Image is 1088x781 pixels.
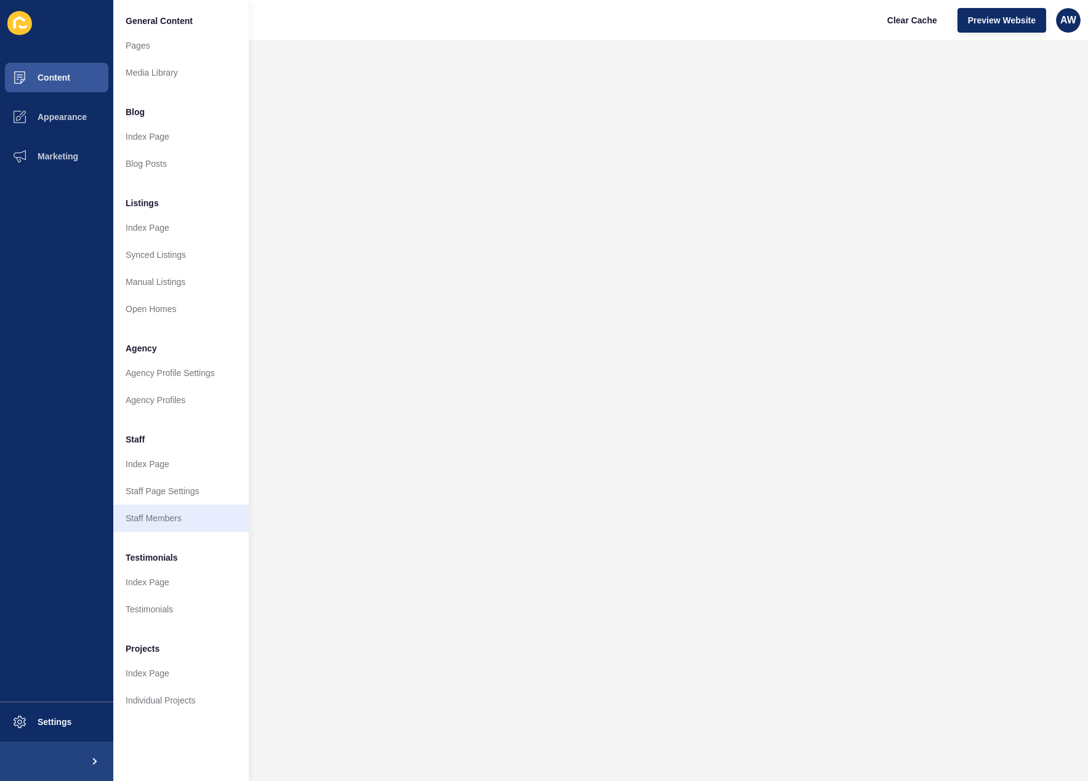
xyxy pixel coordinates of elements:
[113,596,249,623] a: Testimonials
[126,551,178,564] span: Testimonials
[113,660,249,687] a: Index Page
[113,214,249,241] a: Index Page
[877,8,948,33] button: Clear Cache
[113,150,249,177] a: Blog Posts
[126,433,145,446] span: Staff
[113,295,249,322] a: Open Homes
[113,478,249,505] a: Staff Page Settings
[126,15,193,27] span: General Content
[113,505,249,532] a: Staff Members
[968,14,1036,26] span: Preview Website
[126,643,159,655] span: Projects
[113,268,249,295] a: Manual Listings
[957,8,1046,33] button: Preview Website
[1060,14,1076,26] span: AW
[113,687,249,714] a: Individual Projects
[113,59,249,86] a: Media Library
[113,123,249,150] a: Index Page
[113,451,249,478] a: Index Page
[126,342,157,354] span: Agency
[113,569,249,596] a: Index Page
[126,197,159,209] span: Listings
[113,241,249,268] a: Synced Listings
[113,386,249,414] a: Agency Profiles
[113,359,249,386] a: Agency Profile Settings
[113,32,249,59] a: Pages
[126,106,145,118] span: Blog
[887,14,937,26] span: Clear Cache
